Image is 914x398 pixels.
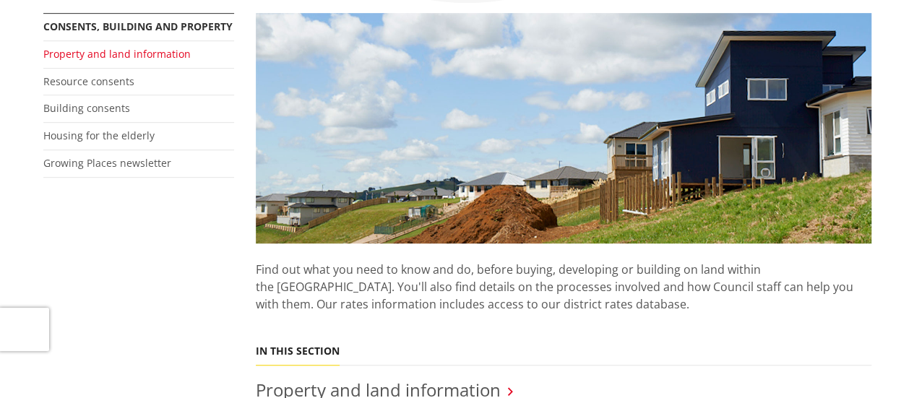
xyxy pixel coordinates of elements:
[43,156,171,170] a: Growing Places newsletter
[43,47,191,61] a: Property and land information
[43,129,155,142] a: Housing for the elderly
[43,101,130,115] a: Building consents
[256,345,340,358] h5: In this section
[43,74,134,88] a: Resource consents
[256,243,871,330] p: Find out what you need to know and do, before buying, developing or building on land within the [...
[43,20,233,33] a: Consents, building and property
[848,337,900,389] iframe: Messenger Launcher
[256,13,871,244] img: Land-and-property-landscape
